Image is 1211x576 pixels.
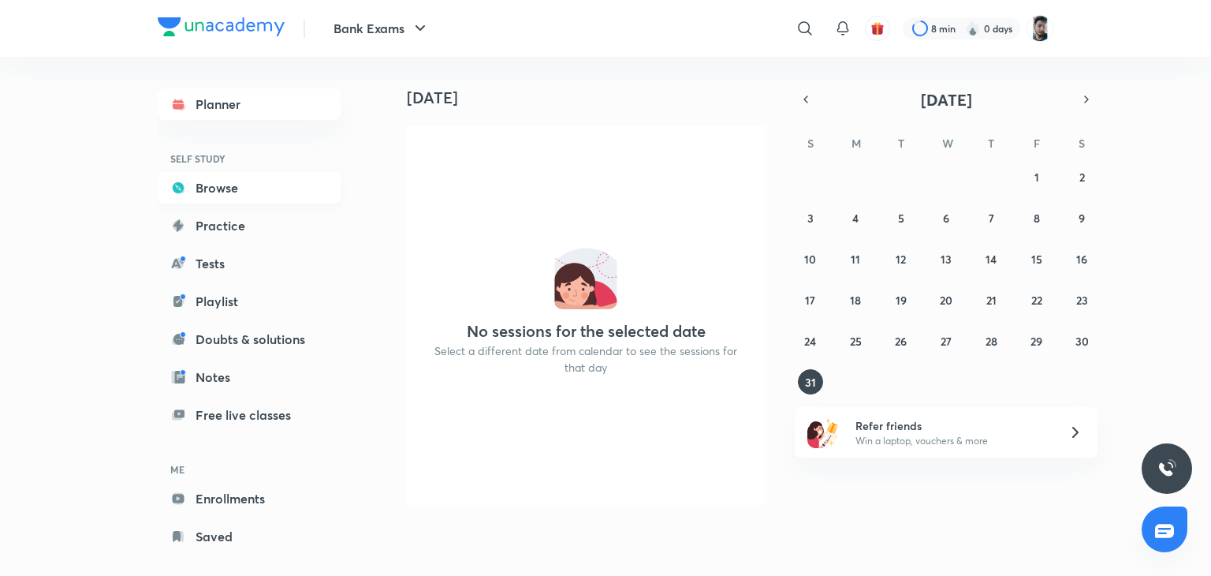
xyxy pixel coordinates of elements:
button: August 10, 2025 [798,246,823,271]
button: August 14, 2025 [978,246,1004,271]
img: avatar [870,21,885,36]
abbr: Sunday [807,136,814,151]
abbr: Tuesday [898,136,904,151]
button: August 28, 2025 [978,328,1004,353]
button: August 23, 2025 [1069,287,1094,312]
abbr: August 1, 2025 [1034,170,1039,185]
h6: SELF STUDY [158,145,341,172]
button: August 15, 2025 [1024,246,1049,271]
button: August 25, 2025 [843,328,868,353]
a: Company Logo [158,17,285,40]
abbr: August 14, 2025 [986,252,997,267]
a: Doubts & solutions [158,324,341,355]
a: Planner [158,88,341,120]
abbr: August 17, 2025 [805,293,815,308]
abbr: August 26, 2025 [895,334,907,349]
button: avatar [865,16,890,41]
abbr: August 13, 2025 [941,252,952,267]
a: Notes [158,361,341,393]
h4: [DATE] [407,88,777,107]
button: August 16, 2025 [1069,246,1094,271]
abbr: August 20, 2025 [940,293,952,308]
button: August 21, 2025 [978,287,1004,312]
h6: ME [158,456,341,483]
button: August 12, 2025 [889,246,914,271]
abbr: August 10, 2025 [804,252,816,267]
abbr: August 30, 2025 [1075,334,1089,349]
button: August 20, 2025 [933,287,959,312]
abbr: August 15, 2025 [1031,252,1042,267]
abbr: August 2, 2025 [1079,170,1085,185]
button: August 9, 2025 [1069,205,1094,230]
h6: Refer friends [855,417,1049,434]
a: Enrollments [158,483,341,514]
img: ttu [1157,459,1176,478]
button: August 13, 2025 [933,246,959,271]
abbr: August 5, 2025 [898,211,904,226]
abbr: Saturday [1079,136,1085,151]
abbr: August 19, 2025 [896,293,907,308]
abbr: August 8, 2025 [1034,211,1040,226]
button: August 8, 2025 [1024,205,1049,230]
button: August 27, 2025 [933,328,959,353]
span: [DATE] [921,89,972,110]
abbr: August 25, 2025 [850,334,862,349]
abbr: Thursday [988,136,994,151]
button: August 11, 2025 [843,246,868,271]
button: August 4, 2025 [843,205,868,230]
img: No events [554,246,617,309]
abbr: August 7, 2025 [989,211,994,226]
abbr: August 24, 2025 [804,334,816,349]
button: August 31, 2025 [798,369,823,395]
abbr: August 18, 2025 [850,293,861,308]
button: August 2, 2025 [1069,164,1094,189]
abbr: August 6, 2025 [943,211,949,226]
button: August 7, 2025 [978,205,1004,230]
button: August 26, 2025 [889,328,914,353]
button: August 1, 2025 [1024,164,1049,189]
abbr: August 28, 2025 [986,334,997,349]
abbr: August 21, 2025 [986,293,997,308]
abbr: August 16, 2025 [1076,252,1087,267]
abbr: Monday [851,136,861,151]
abbr: August 22, 2025 [1031,293,1042,308]
a: Practice [158,210,341,241]
img: referral [807,417,839,448]
button: August 29, 2025 [1024,328,1049,353]
img: Company Logo [158,17,285,36]
abbr: August 23, 2025 [1076,293,1088,308]
p: Win a laptop, vouchers & more [855,434,1049,448]
button: August 6, 2025 [933,205,959,230]
a: Playlist [158,286,341,317]
a: Free live classes [158,399,341,431]
button: August 5, 2025 [889,205,914,230]
abbr: August 4, 2025 [852,211,859,226]
button: August 24, 2025 [798,328,823,353]
abbr: August 12, 2025 [896,252,906,267]
button: August 19, 2025 [889,287,914,312]
abbr: Wednesday [942,136,953,151]
button: August 3, 2025 [798,205,823,230]
abbr: August 3, 2025 [807,211,814,226]
a: Browse [158,172,341,204]
abbr: August 9, 2025 [1079,211,1085,226]
img: streak [965,21,981,36]
abbr: August 31, 2025 [805,375,816,390]
button: Bank Exams [324,13,439,44]
h4: No sessions for the selected date [467,322,706,341]
button: August 18, 2025 [843,287,868,312]
p: Select a different date from calendar to see the sessions for that day [426,342,746,376]
button: August 17, 2025 [798,287,823,312]
img: Snehasish Das [1027,15,1053,42]
abbr: August 27, 2025 [941,334,952,349]
a: Saved [158,521,341,552]
button: [DATE] [817,88,1075,110]
abbr: August 11, 2025 [851,252,860,267]
abbr: Friday [1034,136,1040,151]
button: August 22, 2025 [1024,287,1049,312]
button: August 30, 2025 [1069,328,1094,353]
a: Tests [158,248,341,279]
abbr: August 29, 2025 [1030,334,1042,349]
